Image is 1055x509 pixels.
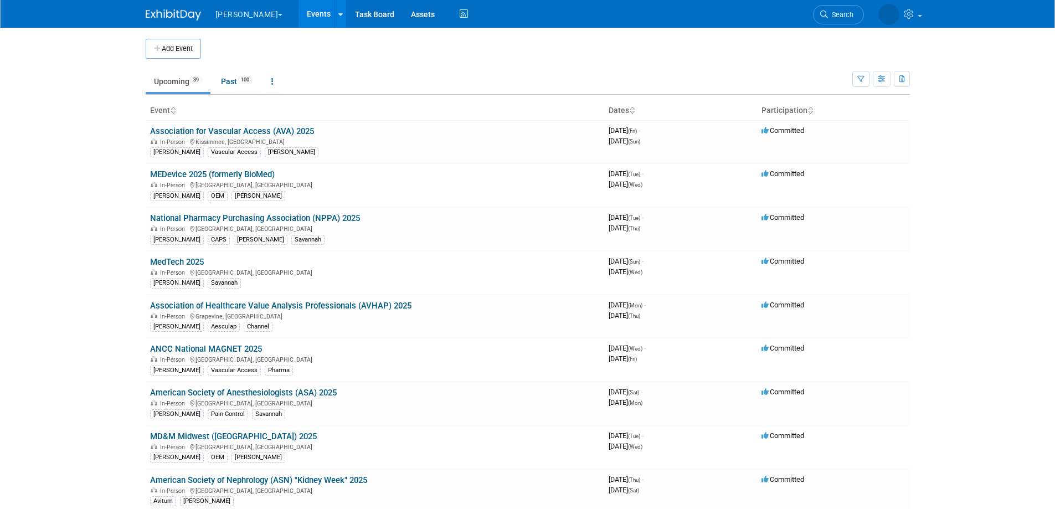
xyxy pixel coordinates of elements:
[609,301,646,309] span: [DATE]
[160,182,188,189] span: In-Person
[208,235,230,245] div: CAPS
[160,313,188,320] span: In-Person
[609,398,642,407] span: [DATE]
[213,71,261,92] a: Past100
[150,224,600,233] div: [GEOGRAPHIC_DATA], [GEOGRAPHIC_DATA]
[609,311,640,320] span: [DATE]
[761,388,804,396] span: Committed
[757,101,910,120] th: Participation
[604,101,757,120] th: Dates
[160,444,188,451] span: In-Person
[628,215,640,221] span: (Tue)
[628,138,640,145] span: (Sun)
[252,409,285,419] div: Savannah
[150,475,367,485] a: American Society of Nephrology (ASN) "Kidney Week" 2025
[609,213,644,222] span: [DATE]
[146,39,201,59] button: Add Event
[150,278,204,288] div: [PERSON_NAME]
[761,431,804,440] span: Committed
[761,126,804,135] span: Committed
[150,180,600,189] div: [GEOGRAPHIC_DATA], [GEOGRAPHIC_DATA]
[150,453,204,462] div: [PERSON_NAME]
[160,400,188,407] span: In-Person
[208,278,241,288] div: Savannah
[160,487,188,495] span: In-Person
[151,182,157,187] img: In-Person Event
[628,400,642,406] span: (Mon)
[878,4,899,25] img: Dawn Brown
[151,269,157,275] img: In-Person Event
[761,213,804,222] span: Committed
[231,453,285,462] div: [PERSON_NAME]
[208,191,228,201] div: OEM
[761,301,804,309] span: Committed
[208,453,228,462] div: OEM
[160,356,188,363] span: In-Person
[628,225,640,232] span: (Thu)
[639,126,640,135] span: -
[190,76,202,84] span: 39
[265,366,293,376] div: Pharma
[609,442,642,450] span: [DATE]
[642,169,644,178] span: -
[609,268,642,276] span: [DATE]
[150,486,600,495] div: [GEOGRAPHIC_DATA], [GEOGRAPHIC_DATA]
[628,346,642,352] span: (Wed)
[208,147,261,157] div: Vascular Access
[807,106,813,115] a: Sort by Participation Type
[150,235,204,245] div: [PERSON_NAME]
[609,475,644,484] span: [DATE]
[150,169,275,179] a: MEDevice 2025 (formerly BioMed)
[609,180,642,188] span: [DATE]
[609,126,640,135] span: [DATE]
[160,269,188,276] span: In-Person
[291,235,325,245] div: Savannah
[644,344,646,352] span: -
[151,138,157,144] img: In-Person Event
[150,388,337,398] a: American Society of Anesthesiologists (ASA) 2025
[238,76,253,84] span: 100
[761,257,804,265] span: Committed
[208,322,240,332] div: Aesculap
[231,191,285,201] div: [PERSON_NAME]
[628,356,637,362] span: (Fri)
[151,444,157,449] img: In-Person Event
[244,322,272,332] div: Channel
[150,442,600,451] div: [GEOGRAPHIC_DATA], [GEOGRAPHIC_DATA]
[761,169,804,178] span: Committed
[628,302,642,309] span: (Mon)
[628,269,642,275] span: (Wed)
[150,344,262,354] a: ANCC National MAGNET 2025
[234,235,287,245] div: [PERSON_NAME]
[208,366,261,376] div: Vascular Access
[641,388,642,396] span: -
[151,313,157,318] img: In-Person Event
[150,366,204,376] div: [PERSON_NAME]
[609,224,640,232] span: [DATE]
[160,225,188,233] span: In-Person
[150,322,204,332] div: [PERSON_NAME]
[642,475,644,484] span: -
[150,268,600,276] div: [GEOGRAPHIC_DATA], [GEOGRAPHIC_DATA]
[628,433,640,439] span: (Tue)
[150,191,204,201] div: [PERSON_NAME]
[609,344,646,352] span: [DATE]
[628,182,642,188] span: (Wed)
[761,344,804,352] span: Committed
[628,259,640,265] span: (Sun)
[813,5,864,24] a: Search
[150,398,600,407] div: [GEOGRAPHIC_DATA], [GEOGRAPHIC_DATA]
[150,354,600,363] div: [GEOGRAPHIC_DATA], [GEOGRAPHIC_DATA]
[828,11,853,19] span: Search
[609,431,644,440] span: [DATE]
[628,171,640,177] span: (Tue)
[628,477,640,483] span: (Thu)
[146,71,210,92] a: Upcoming39
[160,138,188,146] span: In-Person
[609,486,639,494] span: [DATE]
[642,213,644,222] span: -
[628,389,639,395] span: (Sat)
[609,137,640,145] span: [DATE]
[208,409,248,419] div: Pain Control
[609,388,642,396] span: [DATE]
